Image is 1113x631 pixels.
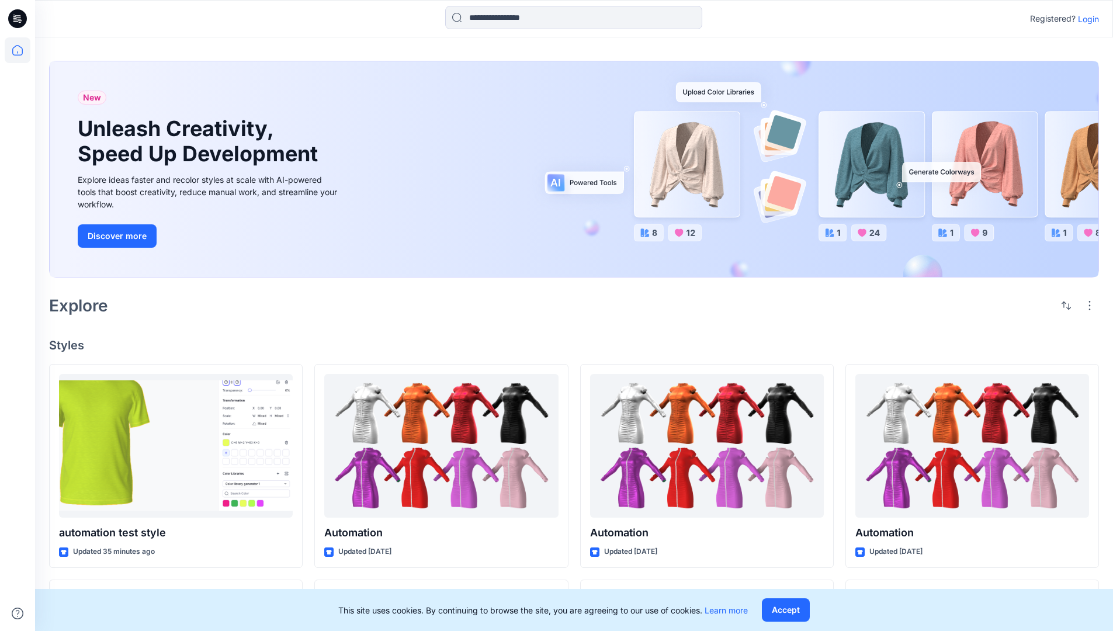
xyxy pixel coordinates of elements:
[590,374,824,518] a: Automation
[59,374,293,518] a: automation test style
[869,546,923,558] p: Updated [DATE]
[83,91,101,105] span: New
[705,605,748,615] a: Learn more
[78,224,341,248] a: Discover more
[1078,13,1099,25] p: Login
[78,174,341,210] div: Explore ideas faster and recolor styles at scale with AI-powered tools that boost creativity, red...
[324,525,558,541] p: Automation
[338,604,748,616] p: This site uses cookies. By continuing to browse the site, you are agreeing to our use of cookies.
[78,224,157,248] button: Discover more
[324,374,558,518] a: Automation
[762,598,810,622] button: Accept
[78,116,323,167] h1: Unleash Creativity, Speed Up Development
[59,525,293,541] p: automation test style
[590,525,824,541] p: Automation
[604,546,657,558] p: Updated [DATE]
[49,338,1099,352] h4: Styles
[338,546,391,558] p: Updated [DATE]
[1030,12,1076,26] p: Registered?
[855,525,1089,541] p: Automation
[855,374,1089,518] a: Automation
[49,296,108,315] h2: Explore
[73,546,155,558] p: Updated 35 minutes ago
